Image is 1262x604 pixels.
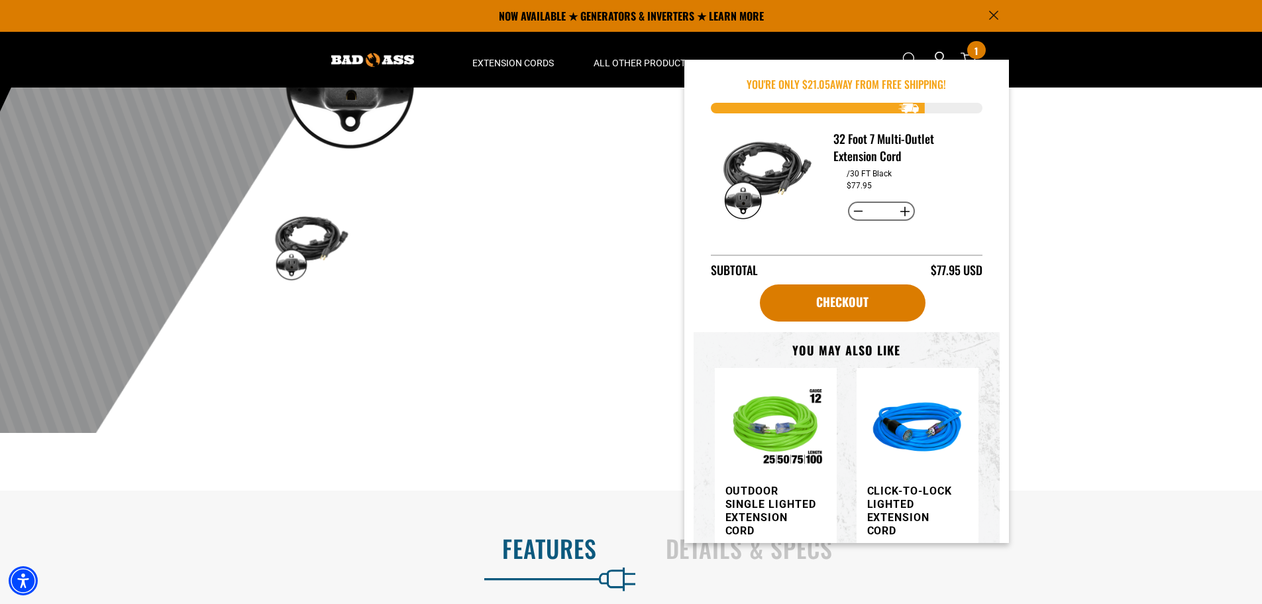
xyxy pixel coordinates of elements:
img: Outdoor Single Lighted Extension Cord [725,379,826,479]
img: black [721,129,814,223]
h3: Outdoor Single Lighted Extension Cord [725,485,818,538]
div: Item added to your cart [684,60,1009,543]
p: You're Only $ away from free shipping! [711,76,982,92]
h3: Click-to-Lock Lighted Extension Cord [867,485,960,538]
a: cart [760,284,925,322]
input: Quantity for 32 Foot 7 Multi-Outlet Extension Cord [868,200,894,223]
summary: Apparel [711,32,790,88]
a: Open this option [929,32,950,88]
img: black [273,206,350,283]
h3: 32 Foot 7 Multi-Outlet Extension Cord [833,130,972,164]
dd: $77.95 [847,181,872,190]
a: cart [958,52,979,68]
img: Bad Ass Extension Cords [331,53,414,67]
div: Subtotal [711,261,758,279]
div: $77.95 USD [931,261,982,279]
summary: All Other Products [574,32,711,88]
dd: /30 FT Black [847,169,892,178]
img: blue [867,379,968,479]
h2: Details & Specs [666,534,1235,562]
span: All Other Products [594,57,691,69]
span: 21.05 [808,76,830,92]
summary: Extension Cords [452,32,574,88]
span: Apparel [731,57,770,69]
a: blue Click-to-Lock Lighted Extension Cord [867,379,960,599]
summary: Search [900,49,921,70]
span: Extension Cords [472,57,554,69]
span: 1 [974,46,978,56]
h2: Features [28,534,597,562]
h3: You may also like [715,343,978,358]
a: Outdoor Single Lighted Extension Cord Outdoor Single Lighted Extension Cord [725,379,818,599]
div: Accessibility Menu [9,566,38,595]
